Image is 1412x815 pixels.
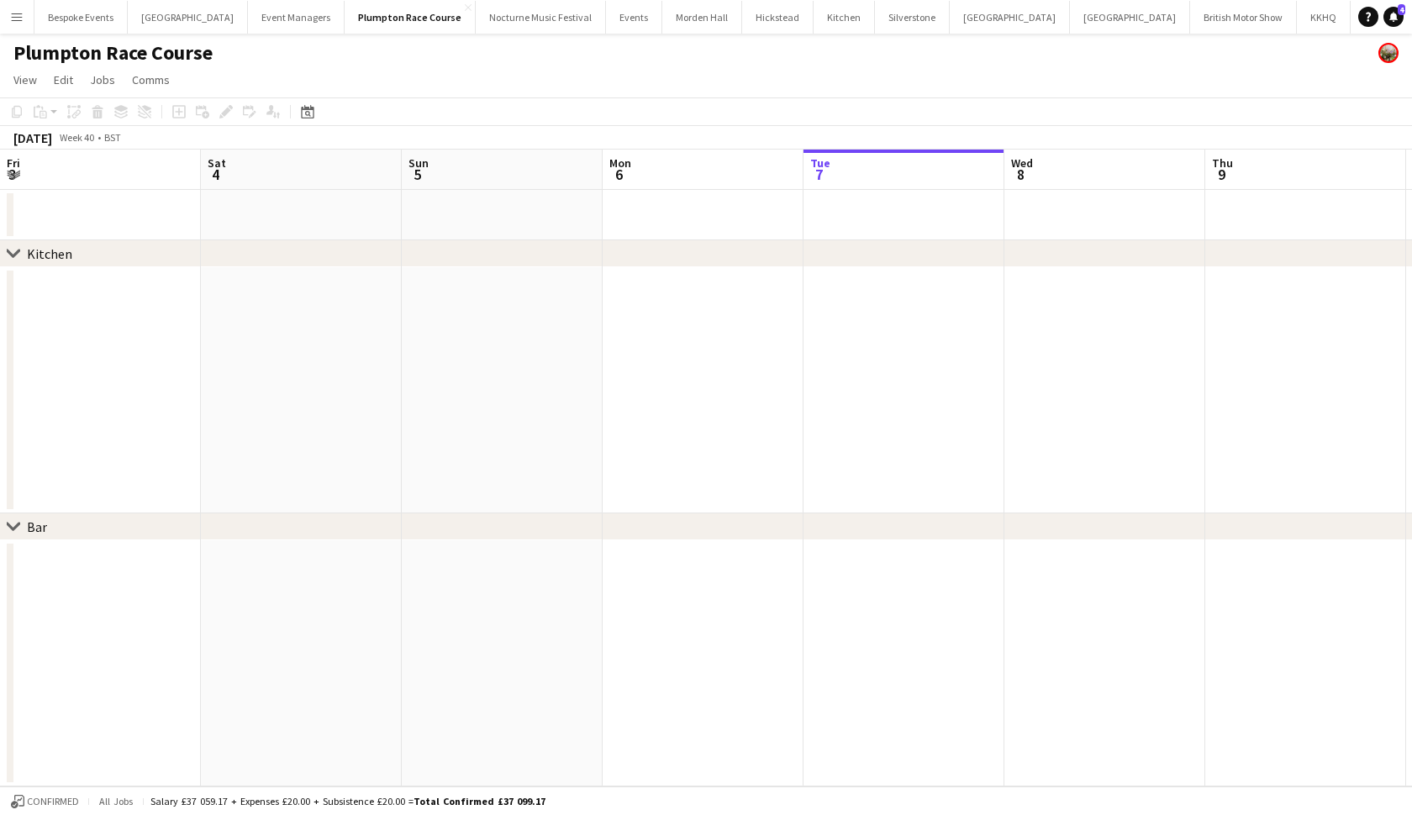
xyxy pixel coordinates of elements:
a: Comms [125,69,176,91]
span: 4 [205,165,226,184]
button: Silverstone [875,1,950,34]
button: Plumpton Race Course [345,1,476,34]
span: All jobs [96,795,136,807]
span: Confirmed [27,796,79,807]
button: KKHQ [1297,1,1351,34]
span: Thu [1212,155,1233,171]
span: 8 [1009,165,1033,184]
span: Sun [408,155,429,171]
h1: Plumpton Race Course [13,40,213,66]
span: Total Confirmed £37 099.17 [414,795,545,807]
button: Event Managers [248,1,345,34]
span: Edit [54,72,73,87]
span: Tue [810,155,830,171]
span: Jobs [90,72,115,87]
button: [GEOGRAPHIC_DATA] [1070,1,1190,34]
span: Mon [609,155,631,171]
button: Bespoke Events [34,1,128,34]
div: Bar [27,518,47,535]
span: Week 40 [55,131,97,144]
span: 3 [4,165,20,184]
span: 4 [1398,4,1405,15]
button: Nocturne Music Festival [476,1,606,34]
a: View [7,69,44,91]
div: Salary £37 059.17 + Expenses £20.00 + Subsistence £20.00 = [150,795,545,807]
span: 5 [406,165,429,184]
span: 6 [607,165,631,184]
a: Edit [47,69,80,91]
span: 7 [808,165,830,184]
a: 4 [1383,7,1404,27]
span: 9 [1209,165,1233,184]
button: Morden Hall [662,1,742,34]
span: View [13,72,37,87]
button: [GEOGRAPHIC_DATA] [950,1,1070,34]
div: Kitchen [27,245,72,262]
button: Kitchen [814,1,875,34]
button: Hickstead [742,1,814,34]
div: BST [104,131,121,144]
span: Wed [1011,155,1033,171]
span: Comms [132,72,170,87]
button: Events [606,1,662,34]
app-user-avatar: Staffing Manager [1378,43,1399,63]
span: Fri [7,155,20,171]
button: Confirmed [8,792,82,811]
div: [DATE] [13,129,52,146]
span: Sat [208,155,226,171]
button: [GEOGRAPHIC_DATA] [128,1,248,34]
a: Jobs [83,69,122,91]
button: British Motor Show [1190,1,1297,34]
